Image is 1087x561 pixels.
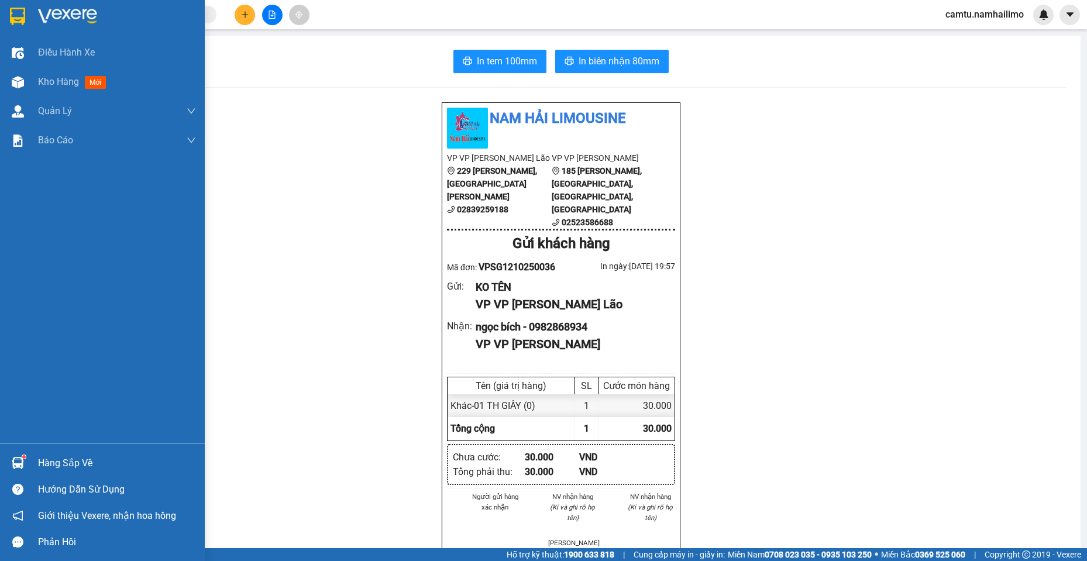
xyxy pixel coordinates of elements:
div: Tên (giá trị hàng) [450,380,572,391]
sup: 1 [22,455,26,459]
span: caret-down [1065,9,1075,20]
li: Người gửi hàng xác nhận [470,491,520,512]
span: | [623,548,625,561]
div: 30.000 [598,394,675,417]
div: Hướng dẫn sử dụng [38,481,196,498]
span: In biên nhận 80mm [579,54,659,68]
span: Tổng cộng [450,423,495,434]
img: warehouse-icon [12,76,24,88]
span: notification [12,510,23,521]
span: Cung cấp máy in - giấy in: [634,548,725,561]
div: Chưa cước : [453,450,525,464]
div: Mã đơn: [447,260,561,274]
span: printer [463,56,472,67]
img: warehouse-icon [12,105,24,118]
span: Giới thiệu Vexere, nhận hoa hồng [38,508,176,523]
span: down [187,106,196,116]
li: Nam Hải Limousine [447,108,675,130]
button: printerIn biên nhận 80mm [555,50,669,73]
button: aim [289,5,309,25]
span: aim [295,11,303,19]
span: copyright [1022,550,1030,559]
strong: 1900 633 818 [564,550,614,559]
img: logo-vxr [10,8,25,25]
span: mới [85,76,106,89]
span: printer [565,56,574,67]
span: | [974,548,976,561]
div: 30.000 [525,450,579,464]
span: Điều hành xe [38,45,95,60]
div: SL [578,380,595,391]
span: environment [447,167,455,175]
div: VP VP [PERSON_NAME] [476,335,666,353]
span: down [187,136,196,145]
span: In tem 100mm [477,54,537,68]
b: 229 [PERSON_NAME], [GEOGRAPHIC_DATA][PERSON_NAME] [447,166,537,201]
i: (Kí và ghi rõ họ tên) [550,503,595,522]
span: message [12,536,23,548]
div: Tổng phải thu : [453,464,525,479]
b: 02523586688 [562,218,613,227]
div: Hàng sắp về [38,455,196,472]
span: plus [241,11,249,19]
div: KO TÊN [476,279,666,295]
span: question-circle [12,484,23,495]
span: 30.000 [643,423,672,434]
div: VND [579,450,634,464]
span: Miền Bắc [881,548,965,561]
div: Cước món hàng [601,380,672,391]
b: 185 [PERSON_NAME], [GEOGRAPHIC_DATA], [GEOGRAPHIC_DATA], [GEOGRAPHIC_DATA] [552,166,642,214]
div: Nhận : [447,319,476,333]
img: warehouse-icon [12,457,24,469]
span: Báo cáo [38,133,73,147]
button: plus [235,5,255,25]
li: VP VP [PERSON_NAME] Lão [447,152,552,164]
span: VPSG1210250036 [479,261,555,273]
div: 1 [575,394,598,417]
div: Gửi : [447,279,476,294]
div: VP VP [PERSON_NAME] Lão [476,295,666,314]
img: solution-icon [12,135,24,147]
span: Hỗ trợ kỹ thuật: [507,548,614,561]
span: Miền Nam [728,548,872,561]
button: file-add [262,5,283,25]
li: NV nhận hàng [625,491,675,502]
strong: 0708 023 035 - 0935 103 250 [765,550,872,559]
div: In ngày: [DATE] 19:57 [561,260,675,273]
div: Phản hồi [38,534,196,551]
button: caret-down [1060,5,1080,25]
li: VP VP [PERSON_NAME] [552,152,656,164]
span: Quản Lý [38,104,72,118]
div: Gửi khách hàng [447,233,675,255]
img: logo.jpg [447,108,488,149]
b: 02839259188 [457,205,508,214]
i: (Kí và ghi rõ họ tên) [628,503,673,522]
span: 1 [584,423,589,434]
span: file-add [268,11,276,19]
span: camtu.namhailimo [936,7,1033,22]
li: NV nhận hàng [548,491,598,502]
strong: 0369 525 060 [915,550,965,559]
span: ⚪️ [875,552,878,557]
div: VND [579,464,634,479]
span: Khác - 01 TH GIẤY (0) [450,400,535,411]
span: environment [552,167,560,175]
span: Kho hàng [38,76,79,87]
span: phone [552,218,560,226]
li: [PERSON_NAME] [548,538,598,548]
div: ngọc bích - 0982868934 [476,319,666,335]
button: printerIn tem 100mm [453,50,546,73]
span: phone [447,205,455,214]
div: 30.000 [525,464,579,479]
img: icon-new-feature [1038,9,1049,20]
img: warehouse-icon [12,47,24,59]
